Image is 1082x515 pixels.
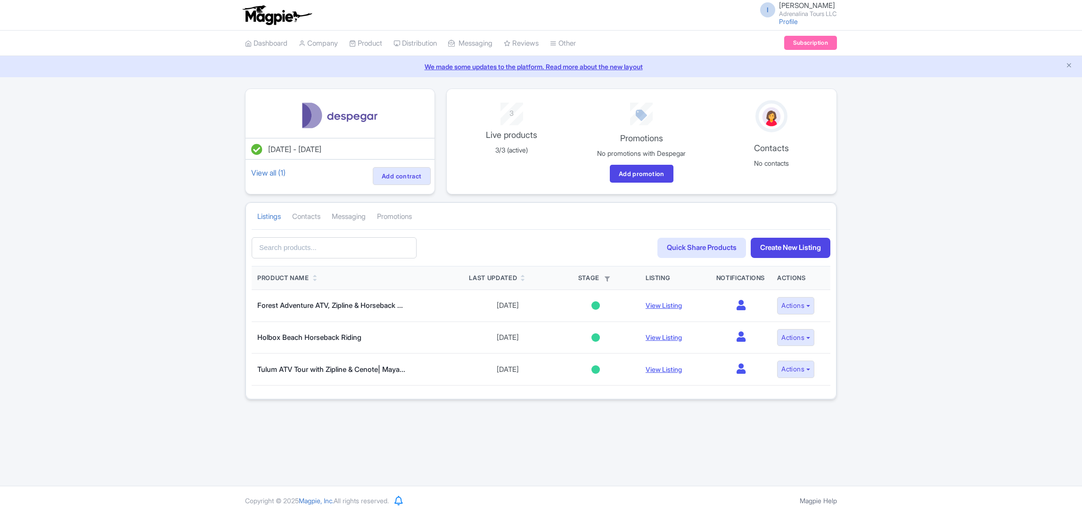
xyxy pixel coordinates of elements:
[452,129,571,141] p: Live products
[377,204,412,230] a: Promotions
[646,365,682,373] a: View Listing
[373,167,431,185] a: Add contract
[257,301,403,310] a: Forest Adventure ATV, Zipline & Horseback ...
[297,100,382,130] img: zazmexwbnplpb70vuatx.svg
[800,497,837,505] a: Magpie Help
[550,31,576,56] a: Other
[751,238,830,258] a: Create New Listing
[711,266,771,290] th: Notifications
[463,354,551,386] td: [DATE]
[268,145,321,154] span: [DATE] - [DATE]
[1066,61,1073,72] button: Close announcement
[761,105,782,128] img: avatar_key_member-9c1dde93af8b07d7383eb8b5fb890c87.png
[452,103,571,119] div: 3
[299,497,334,505] span: Magpie, Inc.
[771,266,830,290] th: Actions
[610,165,673,183] a: Add promotion
[463,290,551,322] td: [DATE]
[777,297,814,314] button: Actions
[393,31,437,56] a: Distribution
[557,274,634,283] div: Stage
[582,148,701,158] p: No promotions with Despegar
[657,238,746,258] a: Quick Share Products
[646,333,682,341] a: View Listing
[777,329,814,346] button: Actions
[448,31,492,56] a: Messaging
[760,2,775,17] span: I
[463,322,551,354] td: [DATE]
[6,62,1076,72] a: We made some updates to the platform. Read more about the new layout
[292,204,320,230] a: Contacts
[777,361,814,378] button: Actions
[452,145,571,155] p: 3/3 (active)
[712,158,831,168] p: No contacts
[245,31,287,56] a: Dashboard
[754,2,837,17] a: I [PERSON_NAME] Adrenalina Tours LLC
[646,301,682,309] a: View Listing
[779,11,837,17] small: Adrenalina Tours LLC
[640,266,711,290] th: Listing
[469,274,517,283] div: Last Updated
[779,1,835,10] span: [PERSON_NAME]
[349,31,382,56] a: Product
[239,496,394,506] div: Copyright © 2025 All rights reserved.
[605,276,610,282] i: Filter by stage
[712,142,831,154] p: Contacts
[257,274,309,283] div: Product Name
[779,17,798,25] a: Profile
[504,31,539,56] a: Reviews
[257,365,405,374] a: Tulum ATV Tour with Zipline & Cenote| Maya...
[784,36,837,50] a: Subscription
[257,204,281,230] a: Listings
[249,166,287,179] a: View all (1)
[252,237,417,258] input: Search products...
[332,204,366,230] a: Messaging
[240,5,313,25] img: logo-ab69f6fb50320c5b225c76a69d11143b.png
[299,31,338,56] a: Company
[257,333,361,342] a: Holbox Beach Horseback Riding
[582,132,701,145] p: Promotions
